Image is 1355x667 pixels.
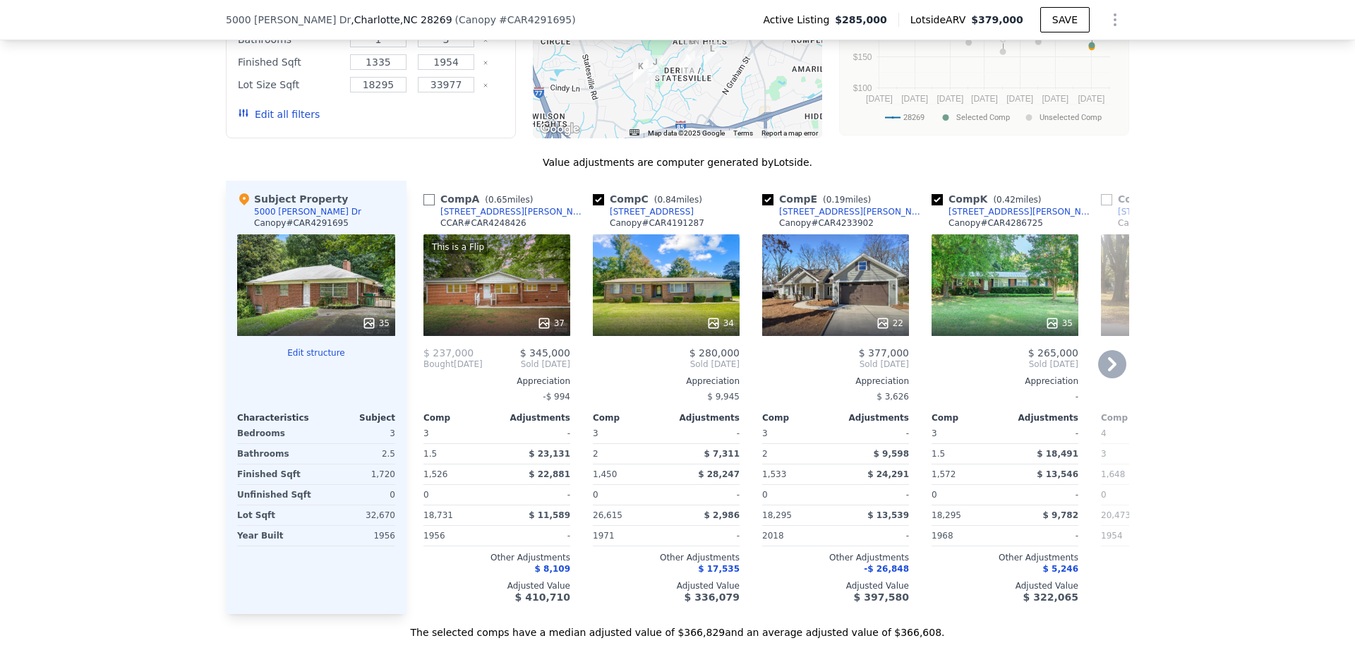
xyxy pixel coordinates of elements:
[537,316,565,330] div: 37
[529,510,570,520] span: $ 11,589
[319,464,395,484] div: 1,720
[459,14,496,25] span: Canopy
[440,217,526,229] div: CCAR # CAR4248426
[762,375,909,387] div: Appreciation
[866,94,893,104] text: [DATE]
[1008,423,1078,443] div: -
[238,52,342,72] div: Finished Sqft
[423,526,494,546] div: 1956
[987,195,1047,205] span: ( miles)
[704,42,720,66] div: 5323 Hilltop Cir
[529,469,570,479] span: $ 22,881
[630,129,639,136] button: Keyboard shortcuts
[698,564,740,574] span: $ 17,535
[1101,526,1172,546] div: 1954
[455,13,576,27] div: ( )
[762,552,909,563] div: Other Adjustments
[876,316,903,330] div: 22
[593,552,740,563] div: Other Adjustments
[762,510,792,520] span: 18,295
[817,195,877,205] span: ( miles)
[704,449,740,459] span: $ 7,311
[932,444,1002,464] div: 1.5
[1101,552,1248,563] div: Other Adjustments
[1040,113,1102,122] text: Unselected Comp
[762,580,909,591] div: Adjusted Value
[877,392,909,402] span: $ 3,626
[593,510,622,520] span: 26,615
[423,580,570,591] div: Adjusted Value
[226,13,351,27] span: 5000 [PERSON_NAME] Dr
[238,107,320,121] button: Edit all filters
[669,485,740,505] div: -
[971,94,998,104] text: [DATE]
[423,359,483,370] div: [DATE]
[1043,510,1078,520] span: $ 9,782
[903,113,925,122] text: 28269
[1101,6,1129,34] button: Show Options
[1101,192,1217,206] div: Comp G
[932,387,1078,407] div: -
[689,347,740,359] span: $ 280,000
[351,13,452,27] span: , Charlotte
[1008,526,1078,546] div: -
[762,444,833,464] div: 2
[593,375,740,387] div: Appreciation
[479,195,538,205] span: ( miles)
[423,469,447,479] span: 1,526
[1028,347,1078,359] span: $ 265,000
[971,14,1023,25] span: $379,000
[762,490,768,500] span: 0
[853,52,872,62] text: $150
[483,60,488,66] button: Clear
[1101,444,1172,464] div: 3
[867,469,909,479] span: $ 24,291
[867,510,909,520] span: $ 13,539
[483,359,570,370] span: Sold [DATE]
[423,428,429,438] span: 3
[874,449,909,459] span: $ 9,598
[237,412,316,423] div: Characteristics
[226,614,1129,639] div: The selected comps have a median adjusted value of $366,829 and an average adjusted value of $366...
[319,485,395,505] div: 0
[733,129,753,137] a: Terms (opens in new tab)
[948,217,1043,229] div: Canopy # CAR4286725
[488,195,507,205] span: 0.65
[1118,217,1212,229] div: Canopy # CAR4198353
[762,192,877,206] div: Comp E
[1101,375,1248,387] div: Appreciation
[956,113,1010,122] text: Selected Comp
[593,192,708,206] div: Comp C
[610,217,704,229] div: Canopy # CAR4191287
[237,444,313,464] div: Bathrooms
[535,564,570,574] span: $ 8,109
[1101,580,1248,591] div: Adjusted Value
[423,375,570,387] div: Appreciation
[901,94,928,104] text: [DATE]
[779,217,874,229] div: Canopy # CAR4233902
[520,347,570,359] span: $ 345,000
[835,13,887,27] span: $285,000
[937,94,964,104] text: [DATE]
[932,552,1078,563] div: Other Adjustments
[593,469,617,479] span: 1,450
[1101,428,1107,438] span: 4
[853,83,872,93] text: $100
[864,564,909,574] span: -$ 26,848
[254,206,361,217] div: 5000 [PERSON_NAME] Dr
[254,217,349,229] div: Canopy # CAR4291695
[497,412,570,423] div: Adjustments
[1043,564,1078,574] span: $ 5,246
[1040,7,1090,32] button: SAVE
[499,14,572,25] span: # CAR4291695
[669,423,740,443] div: -
[319,423,395,443] div: 3
[1000,35,1006,44] text: G
[932,412,1005,423] div: Comp
[996,195,1016,205] span: 0.42
[423,552,570,563] div: Other Adjustments
[647,55,663,79] div: 3500 Fincher Blvd
[423,359,454,370] span: Bought
[1118,206,1265,217] div: [STREET_ADDRESS][PERSON_NAME]
[698,469,740,479] span: $ 28,247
